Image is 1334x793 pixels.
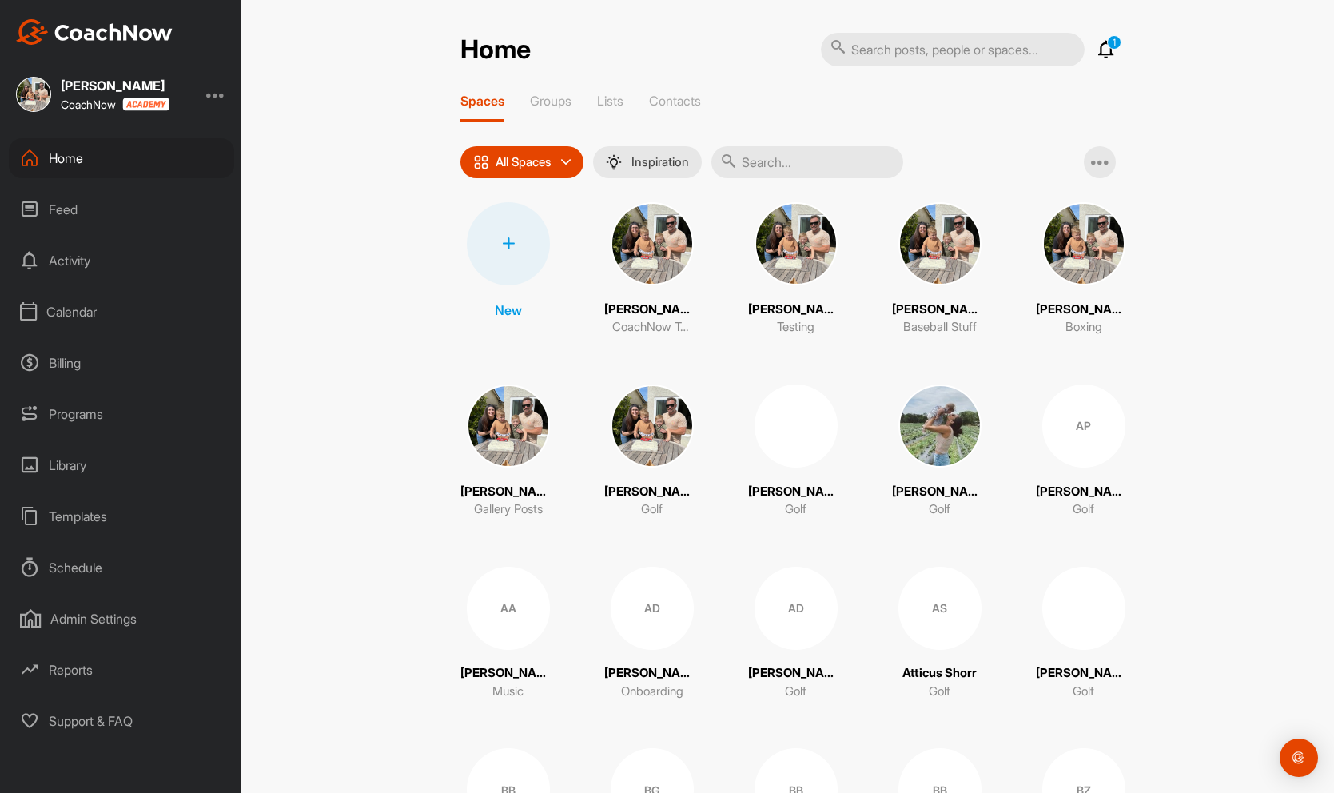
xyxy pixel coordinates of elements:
[748,567,844,701] a: AD[PERSON_NAME]Golf
[892,567,988,701] a: ASAtticus ShorrGolf
[903,318,977,337] p: Baseball Stuff
[467,385,550,468] img: square_84417cfe2ddda32c444fbe7f80486063.jpg
[898,385,982,468] img: square_2b7631fad47e41d04cf320807d06184a.jpg
[755,567,838,650] div: AD
[821,33,1085,66] input: Search posts, people or spaces...
[748,483,844,501] p: [PERSON_NAME]
[9,343,234,383] div: Billing
[1107,35,1121,50] p: 1
[9,189,234,229] div: Feed
[9,445,234,485] div: Library
[611,202,694,285] img: square_84417cfe2ddda32c444fbe7f80486063.jpg
[892,483,988,501] p: [PERSON_NAME]
[492,683,524,701] p: Music
[1036,301,1132,319] p: [PERSON_NAME]
[9,138,234,178] div: Home
[473,154,489,170] img: icon
[748,664,844,683] p: [PERSON_NAME]
[755,385,838,468] img: square_af785614cf548a41f69ed489071e5a30.jpg
[460,385,556,519] a: [PERSON_NAME]Gallery Posts
[892,385,988,519] a: [PERSON_NAME]Golf
[9,292,234,332] div: Calendar
[1036,567,1132,701] a: [PERSON_NAME]Golf
[16,19,173,45] img: CoachNow
[1036,664,1132,683] p: [PERSON_NAME]
[1036,483,1132,501] p: [PERSON_NAME]
[604,567,700,701] a: AD[PERSON_NAME]Onboarding
[898,202,982,285] img: square_84417cfe2ddda32c444fbe7f80486063.jpg
[1042,202,1125,285] img: square_84417cfe2ddda32c444fbe7f80486063.jpg
[929,683,950,701] p: Golf
[530,93,571,109] p: Groups
[460,34,531,66] h2: Home
[631,156,689,169] p: Inspiration
[604,301,700,319] p: [PERSON_NAME] at CoachNow
[604,483,700,501] p: [PERSON_NAME]
[621,683,683,701] p: Onboarding
[460,567,556,701] a: AA[PERSON_NAME]Music
[9,548,234,588] div: Schedule
[9,701,234,741] div: Support & FAQ
[495,301,522,320] p: New
[777,318,814,337] p: Testing
[711,146,903,178] input: Search...
[929,500,950,519] p: Golf
[898,567,982,650] div: AS
[61,98,169,111] div: CoachNow
[755,202,838,285] img: square_84417cfe2ddda32c444fbe7f80486063.jpg
[1065,318,1102,337] p: Boxing
[748,301,844,319] p: [PERSON_NAME]
[9,650,234,690] div: Reports
[649,93,701,109] p: Contacts
[9,241,234,281] div: Activity
[460,483,556,501] p: [PERSON_NAME]
[1073,683,1094,701] p: Golf
[1042,385,1125,468] div: AP
[1036,385,1132,519] a: AP[PERSON_NAME]Golf
[748,385,844,519] a: [PERSON_NAME]Golf
[61,79,169,92] div: [PERSON_NAME]
[9,496,234,536] div: Templates
[611,567,694,650] div: AD
[16,77,51,112] img: square_84417cfe2ddda32c444fbe7f80486063.jpg
[474,500,543,519] p: Gallery Posts
[1073,500,1094,519] p: Golf
[9,599,234,639] div: Admin Settings
[785,500,806,519] p: Golf
[1280,739,1318,777] div: Open Intercom Messenger
[604,202,700,337] a: [PERSON_NAME] at CoachNowCoachNow Team
[892,202,988,337] a: [PERSON_NAME]Baseball Stuff
[902,664,977,683] p: Atticus Shorr
[460,93,504,109] p: Spaces
[785,683,806,701] p: Golf
[460,664,556,683] p: [PERSON_NAME]
[467,567,550,650] div: AA
[604,385,700,519] a: [PERSON_NAME]Golf
[612,318,692,337] p: CoachNow Team
[604,664,700,683] p: [PERSON_NAME]
[122,98,169,111] img: CoachNow acadmey
[1036,202,1132,337] a: [PERSON_NAME]Boxing
[606,154,622,170] img: menuIcon
[496,156,552,169] p: All Spaces
[597,93,623,109] p: Lists
[9,394,234,434] div: Programs
[1042,567,1125,650] img: square_2ff87d8467d94c0b15c8d574f4ca9c88.jpg
[748,202,844,337] a: [PERSON_NAME]Testing
[641,500,663,519] p: Golf
[892,301,988,319] p: [PERSON_NAME]
[611,385,694,468] img: square_84417cfe2ddda32c444fbe7f80486063.jpg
